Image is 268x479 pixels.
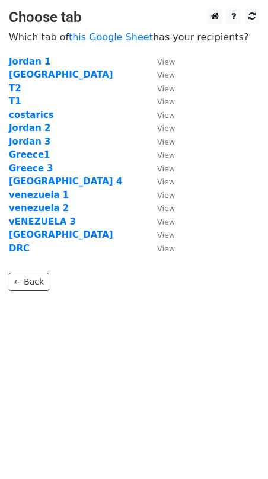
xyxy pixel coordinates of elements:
[9,163,53,174] a: Greece 3
[9,110,54,120] a: costarics
[157,191,175,200] small: View
[9,229,113,240] a: [GEOGRAPHIC_DATA]
[157,97,175,106] small: View
[9,9,259,26] h3: Choose tab
[145,163,175,174] a: View
[145,96,175,107] a: View
[157,204,175,213] small: View
[9,96,21,107] a: T1
[9,176,122,187] a: [GEOGRAPHIC_DATA] 4
[69,31,153,43] a: this Google Sheet
[157,124,175,133] small: View
[145,149,175,160] a: View
[157,138,175,146] small: View
[157,231,175,239] small: View
[145,190,175,200] a: View
[9,31,259,43] p: Which tab of has your recipients?
[145,136,175,147] a: View
[9,123,50,133] a: Jordan 2
[157,244,175,253] small: View
[145,203,175,213] a: View
[145,216,175,227] a: View
[145,176,175,187] a: View
[9,203,69,213] a: venezuela 2
[9,190,69,200] a: venezuela 1
[9,273,49,291] a: ← Back
[145,56,175,67] a: View
[157,58,175,66] small: View
[157,71,175,79] small: View
[157,84,175,93] small: View
[157,111,175,120] small: View
[145,123,175,133] a: View
[9,83,21,94] a: T2
[9,243,30,254] a: DRC
[157,151,175,159] small: View
[9,149,50,160] a: Greece1
[9,69,113,80] a: [GEOGRAPHIC_DATA]
[9,136,50,147] a: Jordan 3
[157,164,175,173] small: View
[9,216,76,227] a: vENEZUELA 3
[145,229,175,240] a: View
[145,243,175,254] a: View
[9,56,50,67] a: Jordan 1
[157,177,175,186] small: View
[145,83,175,94] a: View
[145,110,175,120] a: View
[157,218,175,226] small: View
[145,69,175,80] a: View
